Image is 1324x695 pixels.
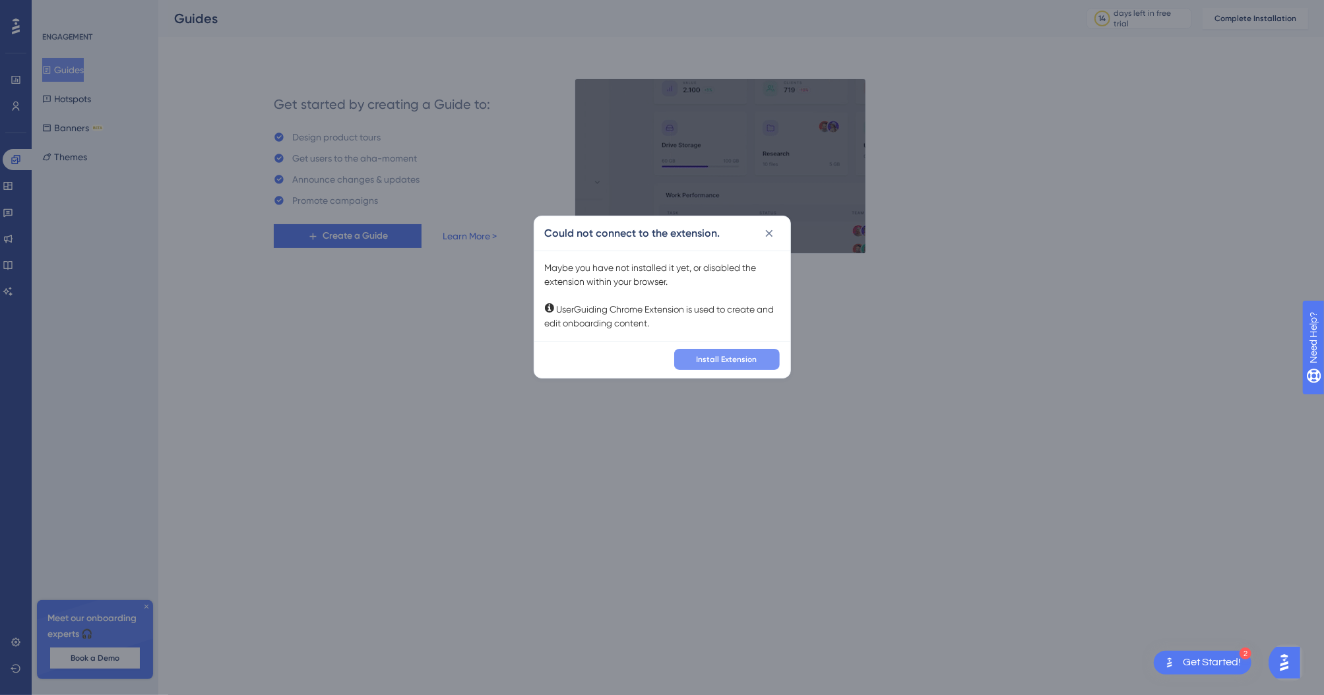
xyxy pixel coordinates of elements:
h2: Could not connect to the extension. [545,226,720,241]
iframe: UserGuiding AI Assistant Launcher [1269,643,1308,682]
span: Install Extension [697,354,757,365]
img: launcher-image-alternative-text [1162,655,1178,671]
div: Maybe you have not installed it yet, or disabled the extension within your browser. UserGuiding C... [545,261,780,330]
span: Need Help? [31,3,82,19]
div: 2 [1240,648,1251,659]
div: Open Get Started! checklist, remaining modules: 2 [1154,651,1251,675]
div: Get Started! [1183,655,1241,670]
